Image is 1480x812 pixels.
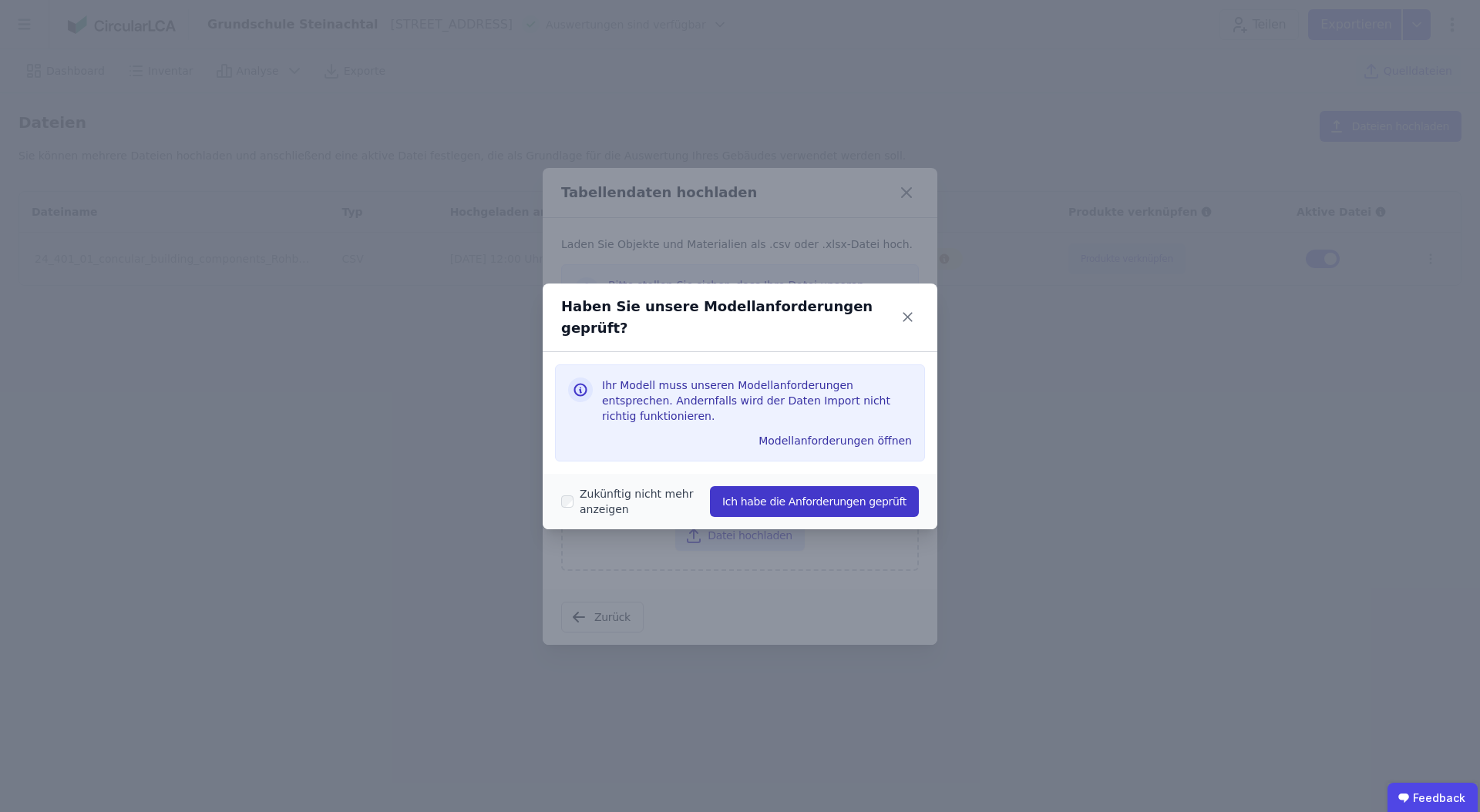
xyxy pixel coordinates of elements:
[561,296,896,339] div: Haben Sie unsere Modellanforderungen geprüft?
[573,486,710,517] label: Zukünftig nicht mehr anzeigen
[752,428,918,453] button: Modellanforderungen öffnen
[602,377,912,424] h3: Ihr Modell muss unseren Modellanforderungen entsprechen. Andernfalls wird der Daten Import nicht ...
[710,486,919,517] button: Ich habe die Anforderungen geprüft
